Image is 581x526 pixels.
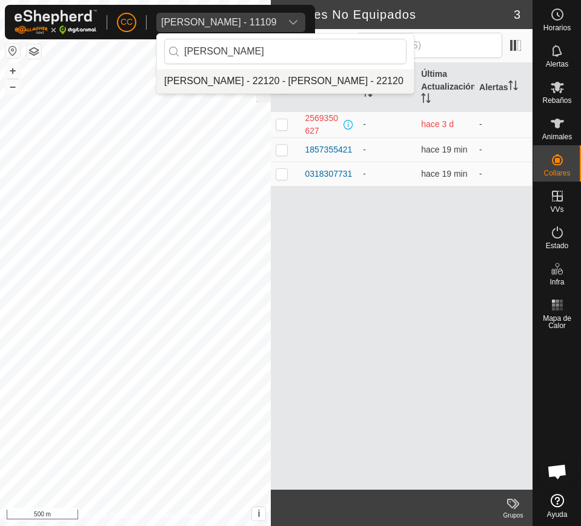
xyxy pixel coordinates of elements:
[121,16,133,28] span: CC
[305,168,352,180] div: 0318307731
[550,206,563,213] span: VVs
[356,33,502,58] input: Buscar (S)
[547,511,568,518] span: Ayuda
[533,489,581,523] a: Ayuda
[161,18,276,27] div: [PERSON_NAME] - 11109
[252,507,265,521] button: i
[157,69,414,93] li: Jordi Carbonell Vila - 22120
[474,137,533,162] td: -
[542,97,571,104] span: Rebaños
[416,63,474,112] th: Última Actualización
[549,278,564,286] span: Infra
[5,44,20,58] button: Restablecer Mapa
[156,13,281,32] span: Maria Yolanda Roiz Uzquiano - 11109
[543,169,570,177] span: Collares
[421,95,431,105] p-sorticon: Activar para ordenar
[539,453,576,490] a: Chat abierto
[257,508,260,519] span: i
[421,145,467,154] span: 5 sept 2025, 9:06
[5,64,20,78] button: +
[358,137,416,162] td: -
[546,61,568,68] span: Alertas
[474,162,533,186] td: -
[494,511,533,520] div: Grupos
[474,111,533,137] td: -
[546,242,568,249] span: Estado
[164,74,403,88] div: [PERSON_NAME] - 22120 - [PERSON_NAME] - 22120
[27,44,41,59] button: Capas del Mapa
[514,5,520,24] span: 3
[358,162,416,186] td: -
[278,7,513,22] h2: Collares No Equipados
[305,112,341,137] div: 2569350627
[164,39,407,64] input: Buscar por región, país, empresa o propiedad
[305,143,352,156] div: 1857355421
[508,82,518,92] p-sorticon: Activar para ordenar
[536,315,578,329] span: Mapa de Calor
[15,10,97,35] img: Logo Gallagher
[543,24,571,31] span: Horarios
[157,69,414,93] ul: Option List
[281,13,305,32] div: dropdown trigger
[358,111,416,137] td: -
[421,119,454,129] span: 2 sept 2025, 1:58
[158,510,198,521] a: Contáctenos
[474,63,533,112] th: Alertas
[73,510,142,521] a: Política de Privacidad
[5,79,20,94] button: –
[542,133,572,140] span: Animales
[363,89,373,99] p-sorticon: Activar para ordenar
[421,169,467,179] span: 5 sept 2025, 9:05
